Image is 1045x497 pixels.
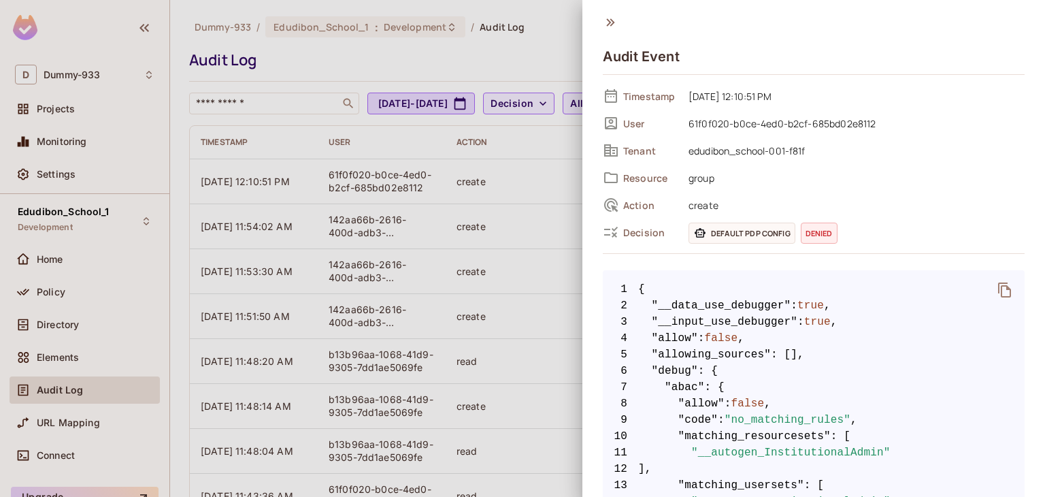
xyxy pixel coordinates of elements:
[623,144,678,157] span: Tenant
[698,363,718,379] span: : {
[603,48,680,65] h4: Audit Event
[689,223,795,244] span: Default PDP config
[678,412,718,428] span: "code"
[623,117,678,130] span: User
[682,170,1025,186] span: group
[682,142,1025,159] span: edudibon_school-001-f81f
[804,314,831,330] span: true
[764,396,771,412] span: ,
[623,172,678,185] span: Resource
[638,281,645,298] span: {
[603,379,638,396] span: 7
[678,428,831,445] span: "matching_resourcesets"
[603,461,1025,477] span: ],
[603,477,638,494] span: 13
[705,379,725,396] span: : {
[603,428,638,445] span: 10
[682,197,1025,213] span: create
[804,477,824,494] span: : [
[831,428,850,445] span: : [
[678,477,804,494] span: "matching_usersets"
[603,396,638,412] span: 8
[603,314,638,330] span: 3
[797,298,824,314] span: true
[623,199,678,212] span: Action
[725,396,731,412] span: :
[603,363,638,379] span: 6
[771,347,804,363] span: : [],
[682,88,1025,104] span: [DATE] 12:10:51 PM
[725,412,850,428] span: "no_matching_rules"
[791,298,797,314] span: :
[698,330,705,347] span: :
[603,330,638,347] span: 4
[652,347,772,363] span: "allowing_sources"
[850,412,857,428] span: ,
[603,445,638,461] span: 11
[623,226,678,239] span: Decision
[603,412,638,428] span: 9
[989,274,1021,306] button: delete
[652,363,698,379] span: "debug"
[797,314,804,330] span: :
[603,281,638,298] span: 1
[824,298,831,314] span: ,
[731,396,765,412] span: false
[652,298,791,314] span: "__data_use_debugger"
[682,115,1025,131] span: 61f0f020-b0ce-4ed0-b2cf-685bd02e8112
[665,379,705,396] span: "abac"
[831,314,837,330] span: ,
[718,412,725,428] span: :
[652,330,698,347] span: "allow"
[678,396,725,412] span: "allow"
[737,330,744,347] span: ,
[603,461,638,477] span: 12
[623,90,678,103] span: Timestamp
[603,347,638,363] span: 5
[705,330,738,347] span: false
[801,223,837,244] span: denied
[652,314,798,330] span: "__input_use_debugger"
[603,298,638,314] span: 2
[691,445,891,461] span: "__autogen_InstitutionalAdmin"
